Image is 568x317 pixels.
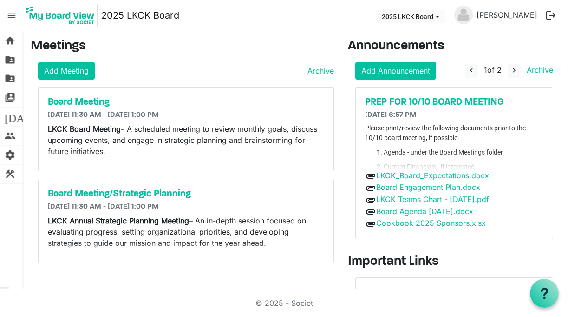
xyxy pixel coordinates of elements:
p: – An in-depth session focused on evaluating progress, setting organizational priorities, and deve... [48,215,324,249]
h3: Announcements [348,39,561,54]
h6: [DATE] 11:30 AM - [DATE] 1:00 PM [48,111,324,120]
strong: LKCK Board Meeting [48,124,121,134]
button: logout [541,6,561,25]
a: Board Meeting [48,97,324,108]
h3: Meetings [31,39,334,54]
span: [DATE] 6:57 PM [365,111,417,119]
span: folder_shared [5,69,16,88]
img: My Board View Logo [23,4,98,27]
span: construction [5,165,16,183]
a: Archive [523,65,553,74]
a: Community Distribution Events Calendaropen_in_new [365,288,515,297]
span: folder_shared [5,50,16,69]
a: LKCK_Board_Expectations.docx [376,171,489,180]
span: attachment [365,195,376,206]
span: attachment [365,218,376,229]
span: settings [5,146,16,164]
a: © 2025 - Societ [255,298,313,308]
a: Board Meeting/Strategic Planning [48,189,324,200]
a: My Board View Logo [23,4,101,27]
p: Please print/review the following documents prior to the 10/10 board meeting, if possible: [365,123,543,143]
a: LKCK Teams Chart - [DATE].pdf [376,195,489,204]
span: menu [3,7,20,24]
p: – A scheduled meeting to review monthly goals, discuss upcoming events, and engage in strategic p... [48,123,324,157]
button: navigate_next [508,64,521,78]
span: home [5,31,16,50]
span: people [5,127,16,145]
span: attachment [365,206,376,217]
h6: [DATE] 11:30 AM - [DATE] 1:00 PM [48,202,324,211]
a: Add Announcement [355,62,436,80]
span: attachment [365,182,376,194]
span: of 2 [484,65,502,74]
a: 2025 LKCK Board [101,6,179,25]
h3: Important Links [348,254,561,270]
a: Add Meeting [38,62,95,80]
button: navigate_before [465,64,478,78]
a: [PERSON_NAME] [473,6,541,24]
button: 2025 LKCK Board dropdownbutton [376,10,445,23]
a: Board Engagement Plan.docx [376,182,480,192]
a: PREP FOR 10/10 BOARD MEETING [365,97,543,108]
span: 1 [484,65,487,74]
a: Board Agenda [DATE].docx [376,207,473,216]
span: attachment [365,170,376,182]
span: navigate_next [510,66,518,74]
strong: LKCK Annual Strategic Planning Meeting [48,216,189,225]
a: Archive [304,65,334,76]
span: [DATE] [5,108,40,126]
li: Agenda - under the Board Meetings folder [384,148,543,157]
span: switch_account [5,88,16,107]
a: Cookbook 2025 Sponsors.xlsx [376,218,486,228]
img: no-profile-picture.svg [454,6,473,24]
li: Current Financials - if interested [384,162,543,172]
span: navigate_before [467,66,476,74]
